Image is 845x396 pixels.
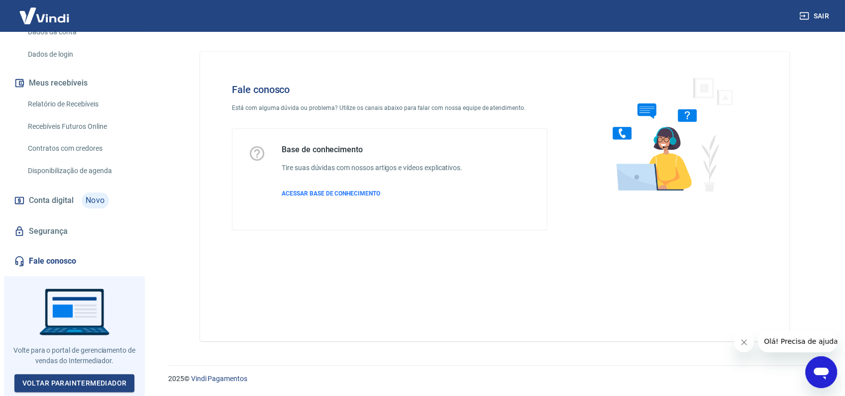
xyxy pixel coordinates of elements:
span: ACESSAR BASE DE CONHECIMENTO [282,190,380,197]
span: Olá! Precisa de ajuda? [6,7,84,15]
a: Recebíveis Futuros Online [24,116,137,137]
h5: Base de conhecimento [282,145,462,155]
a: Contratos com credores [24,138,137,159]
button: Sair [797,7,833,25]
iframe: Mensagem da empresa [758,330,837,352]
h4: Fale conosco [232,84,547,96]
a: Fale conosco [12,250,137,272]
img: Fale conosco [593,68,744,200]
a: Vindi Pagamentos [191,375,247,383]
a: Segurança [12,220,137,242]
a: Dados de login [24,44,137,65]
iframe: Botão para abrir a janela de mensagens [805,356,837,388]
a: Disponibilização de agenda [24,161,137,181]
span: Novo [82,193,109,208]
a: Relatório de Recebíveis [24,94,137,114]
a: ACESSAR BASE DE CONHECIMENTO [282,189,462,198]
img: Vindi [12,0,77,31]
p: 2025 © [168,374,821,384]
p: Está com alguma dúvida ou problema? Utilize os canais abaixo para falar com nossa equipe de atend... [232,103,547,112]
a: Dados da conta [24,22,137,42]
h6: Tire suas dúvidas com nossos artigos e vídeos explicativos. [282,163,462,173]
span: Conta digital [29,194,74,207]
a: Voltar paraIntermediador [14,374,135,393]
a: Conta digitalNovo [12,189,137,212]
button: Meus recebíveis [12,72,137,94]
iframe: Fechar mensagem [734,332,754,352]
